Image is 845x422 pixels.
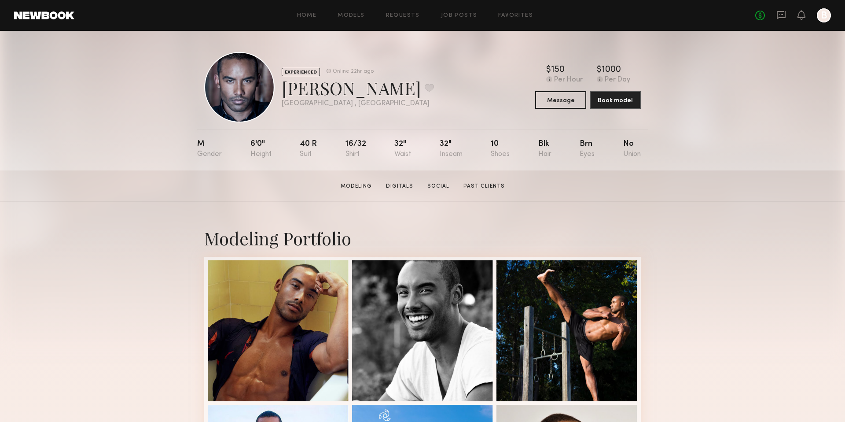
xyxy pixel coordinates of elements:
[282,100,434,107] div: [GEOGRAPHIC_DATA] , [GEOGRAPHIC_DATA]
[554,76,583,84] div: Per Hour
[551,66,565,74] div: 150
[535,91,586,109] button: Message
[333,69,374,74] div: Online 22hr ago
[580,140,595,158] div: Brn
[386,13,420,19] a: Requests
[538,140,551,158] div: Blk
[382,182,417,190] a: Digitals
[424,182,453,190] a: Social
[623,140,641,158] div: No
[197,140,222,158] div: M
[297,13,317,19] a: Home
[204,226,641,250] div: Modeling Portfolio
[605,76,630,84] div: Per Day
[250,140,272,158] div: 6'0"
[394,140,411,158] div: 32"
[338,13,364,19] a: Models
[337,182,375,190] a: Modeling
[546,66,551,74] div: $
[441,13,478,19] a: Job Posts
[282,68,320,76] div: EXPERIENCED
[590,91,641,109] button: Book model
[440,140,463,158] div: 32"
[300,140,317,158] div: 40 r
[817,8,831,22] a: B
[498,13,533,19] a: Favorites
[460,182,508,190] a: Past Clients
[602,66,621,74] div: 1000
[491,140,510,158] div: 10
[282,76,434,100] div: [PERSON_NAME]
[597,66,602,74] div: $
[345,140,366,158] div: 16/32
